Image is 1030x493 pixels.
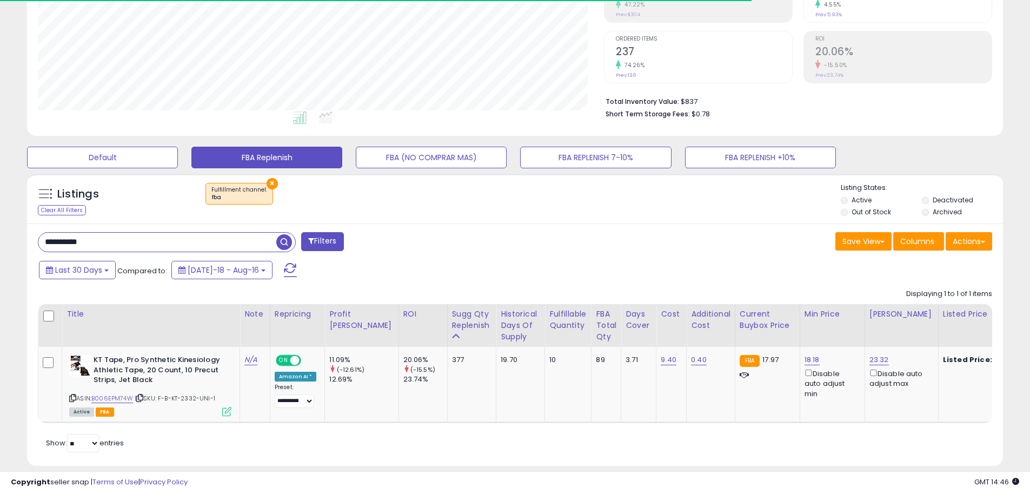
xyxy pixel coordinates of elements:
[275,384,317,408] div: Preset:
[329,374,398,384] div: 12.69%
[626,355,648,365] div: 3.71
[835,232,892,251] button: Save View
[933,195,973,205] label: Deactivated
[621,1,644,9] small: 47.22%
[96,407,114,417] span: FBA
[815,36,992,42] span: ROI
[57,187,99,202] h5: Listings
[329,355,398,365] div: 11.09%
[691,308,730,331] div: Additional Cost
[275,372,317,382] div: Amazon AI *
[549,308,587,331] div: Fulfillable Quantity
[946,232,992,251] button: Actions
[410,365,435,374] small: (-15.5%)
[685,147,836,168] button: FBA REPLENISH +10%
[661,354,676,365] a: 9.40
[869,354,889,365] a: 23.32
[815,72,843,78] small: Prev: 23.74%
[140,477,188,487] a: Privacy Policy
[606,97,679,106] b: Total Inventory Value:
[69,355,231,415] div: ASIN:
[135,394,215,403] span: | SKU: F-B-KT-2332-UNI-1
[301,232,343,251] button: Filters
[815,11,842,18] small: Prev: 5.93%
[275,308,321,320] div: Repricing
[244,354,257,365] a: N/A
[55,265,102,275] span: Last 30 Days
[596,308,616,343] div: FBA Total Qty
[805,354,820,365] a: 18.18
[974,477,1019,487] span: 2025-09-16 14:46 GMT
[943,354,992,365] b: Listed Price:
[117,266,167,276] span: Compared to:
[805,367,856,399] div: Disable auto adjust min
[11,477,188,488] div: seller snap | |
[403,308,443,320] div: ROI
[900,236,934,247] span: Columns
[11,477,50,487] strong: Copyright
[691,354,707,365] a: 0.40
[92,477,138,487] a: Terms of Use
[447,304,496,347] th: Please note that this number is a calculation based on your required days of coverage and your ve...
[277,356,290,365] span: ON
[356,147,507,168] button: FBA (NO COMPRAR MAS)
[606,94,984,107] li: $837
[501,355,536,365] div: 19.70
[762,354,779,365] span: 17.97
[69,407,94,417] span: All listings currently available for purchase on Amazon
[596,355,613,365] div: 89
[740,355,760,367] small: FBA
[91,394,133,403] a: B006EPM74W
[692,109,710,119] span: $0.78
[820,61,847,69] small: -15.50%
[616,72,636,78] small: Prev: 136
[300,356,317,365] span: OFF
[869,308,934,320] div: [PERSON_NAME]
[94,355,225,388] b: KT Tape, Pro Synthetic Kinesiology Athletic Tape, 20 Count, 10 Precut Strips, Jet Black
[852,195,872,205] label: Active
[452,355,488,365] div: 377
[46,438,124,448] span: Show: entries
[520,147,671,168] button: FBA REPLENISH 7-10%
[244,308,265,320] div: Note
[893,232,944,251] button: Columns
[27,147,178,168] button: Default
[211,194,267,201] div: fba
[616,11,640,18] small: Prev: $304
[820,1,841,9] small: 4.55%
[621,61,644,69] small: 74.26%
[501,308,540,343] div: Historical Days Of Supply
[337,365,364,374] small: (-12.61%)
[549,355,583,365] div: 10
[69,355,91,377] img: 41kNTrEe+pL._SL40_.jpg
[403,355,447,365] div: 20.06%
[188,265,259,275] span: [DATE]-18 - Aug-16
[805,308,860,320] div: Min Price
[661,308,682,320] div: Cost
[191,147,342,168] button: FBA Replenish
[626,308,652,331] div: Days Cover
[267,178,278,189] button: ×
[815,45,992,60] h2: 20.06%
[906,289,992,299] div: Displaying 1 to 1 of 1 items
[606,109,690,119] b: Short Term Storage Fees:
[67,308,235,320] div: Title
[403,374,447,384] div: 23.74%
[740,308,795,331] div: Current Buybox Price
[869,367,930,389] div: Disable auto adjust max
[39,261,116,279] button: Last 30 Days
[211,186,267,202] span: Fulfillment channel :
[616,36,792,42] span: Ordered Items
[329,308,394,331] div: Profit [PERSON_NAME]
[933,207,962,216] label: Archived
[38,205,86,215] div: Clear All Filters
[171,261,273,279] button: [DATE]-18 - Aug-16
[852,207,891,216] label: Out of Stock
[616,45,792,60] h2: 237
[841,183,1003,193] p: Listing States:
[452,308,492,331] div: Sugg Qty Replenish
